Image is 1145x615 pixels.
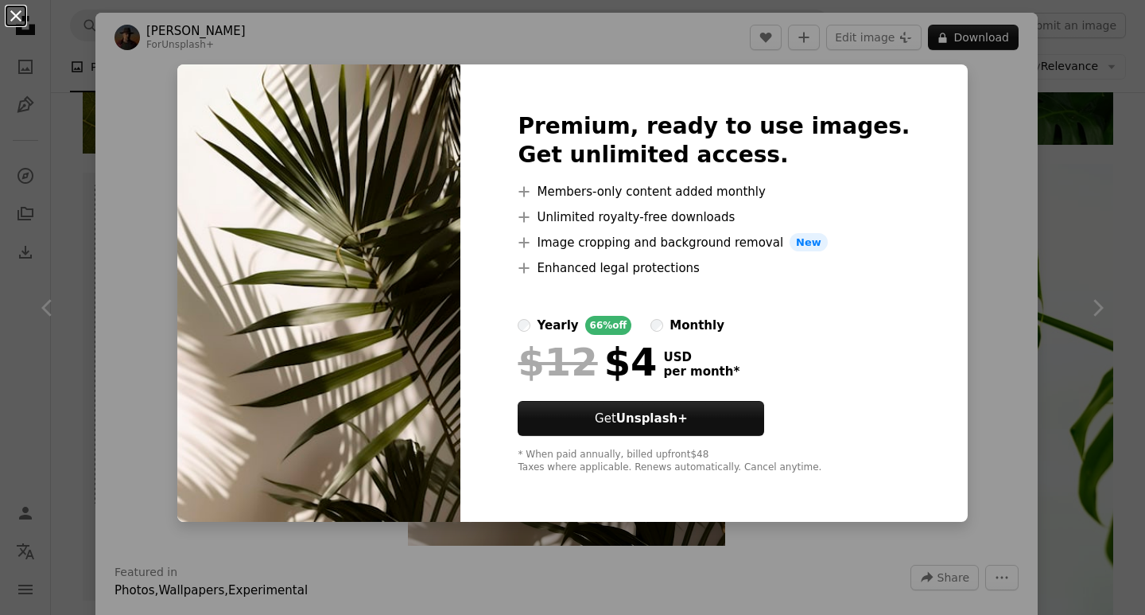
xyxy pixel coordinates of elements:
[663,350,739,364] span: USD
[663,364,739,379] span: per month *
[518,182,910,201] li: Members-only content added monthly
[518,208,910,227] li: Unlimited royalty-free downloads
[537,316,578,335] div: yearly
[518,319,530,332] input: yearly66%off
[518,401,764,436] button: GetUnsplash+
[177,64,460,523] img: premium_photo-1682050733502-f58b7f499490
[518,341,597,383] span: $12
[616,411,688,426] strong: Unsplash+
[518,259,910,278] li: Enhanced legal protections
[518,449,910,474] div: * When paid annually, billed upfront $48 Taxes where applicable. Renews automatically. Cancel any...
[585,316,632,335] div: 66% off
[518,112,910,169] h2: Premium, ready to use images. Get unlimited access.
[790,233,828,252] span: New
[518,341,657,383] div: $4
[518,233,910,252] li: Image cropping and background removal
[650,319,663,332] input: monthly
[670,316,724,335] div: monthly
